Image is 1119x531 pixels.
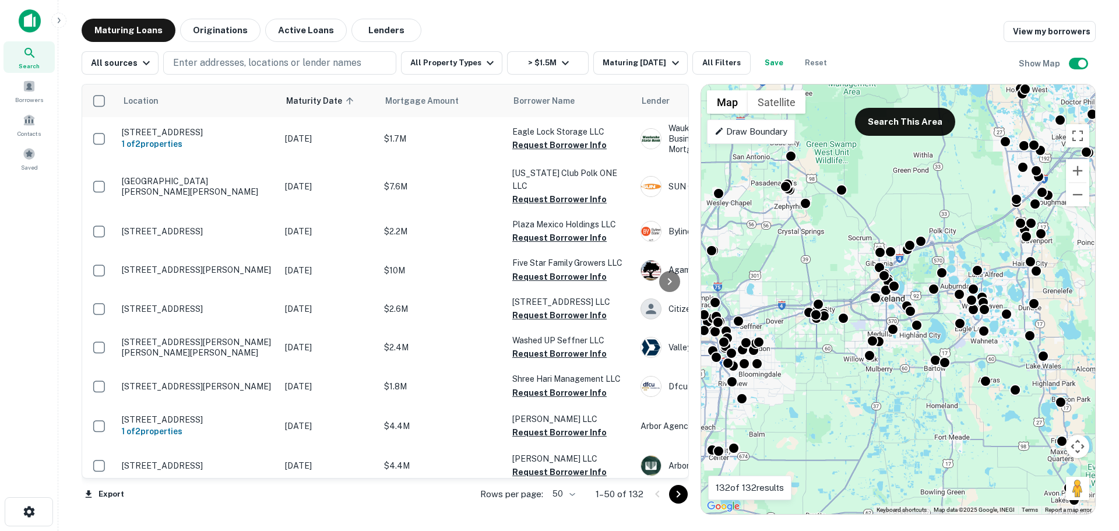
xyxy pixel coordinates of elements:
button: All sources [82,51,159,75]
a: Terms (opens in new tab) [1022,507,1038,513]
button: Request Borrower Info [512,386,607,400]
p: $4.4M [384,459,501,472]
p: Enter addresses, locations or lender names [173,56,361,70]
p: [STREET_ADDRESS][PERSON_NAME] [122,265,273,275]
button: Save your search to get updates of matches that match your search criteria. [755,51,793,75]
span: Borrower Name [513,94,575,108]
a: Contacts [3,109,55,140]
p: [STREET_ADDRESS] [122,127,273,138]
p: [DATE] [285,180,372,193]
span: Map data ©2025 Google, INEGI [934,507,1015,513]
p: Eagle Lock Storage LLC [512,125,629,138]
p: Draw Boundary [715,125,787,139]
button: Request Borrower Info [512,231,607,245]
button: All Filters [692,51,751,75]
p: Washed UP Seffner LLC [512,334,629,347]
span: Borrowers [15,95,43,104]
p: Five Star Family Growers LLC [512,256,629,269]
button: Request Borrower Info [512,192,607,206]
th: Lender [635,85,821,117]
button: Maturing Loans [82,19,175,42]
button: Keyboard shortcuts [877,506,927,514]
button: Map camera controls [1066,435,1089,458]
p: [STREET_ADDRESS][PERSON_NAME][PERSON_NAME][PERSON_NAME] [122,337,273,358]
p: 132 of 132 results [716,481,784,495]
p: [STREET_ADDRESS] [122,226,273,237]
p: [STREET_ADDRESS] LLC [512,296,629,308]
p: [STREET_ADDRESS] [122,460,273,471]
p: [DATE] [285,341,372,354]
p: $2.2M [384,225,501,238]
div: Agamerica [641,260,815,281]
button: Request Borrower Info [512,270,607,284]
th: Maturity Date [279,85,378,117]
button: All Property Types [401,51,502,75]
p: [PERSON_NAME] LLC [512,413,629,425]
p: Plaza Mexico Holdings LLC [512,218,629,231]
span: Contacts [17,129,41,138]
p: $10M [384,264,501,277]
p: [US_STATE] Club Polk ONE LLC [512,167,629,192]
img: picture [641,377,661,396]
div: Waukesha State Bank (personal & Business Banking, Commercial & Mortgage Loans, Payroll Services) [641,123,815,155]
div: Maturing [DATE] [603,56,682,70]
a: Open this area in Google Maps (opens a new window) [704,499,743,514]
p: [STREET_ADDRESS] [122,304,273,314]
button: Active Loans [265,19,347,42]
a: Saved [3,143,55,174]
p: [DATE] [285,225,372,238]
button: Reset [797,51,835,75]
h6: 1 of 2 properties [122,138,273,150]
button: Request Borrower Info [512,465,607,479]
p: $1.7M [384,132,501,145]
p: [DATE] [285,459,372,472]
button: > $1.5M [507,51,589,75]
p: [GEOGRAPHIC_DATA][PERSON_NAME][PERSON_NAME] [122,176,273,197]
button: Show street map [707,90,748,114]
button: Originations [180,19,261,42]
div: Byline Bank [641,221,815,242]
button: Lenders [351,19,421,42]
button: Enter addresses, locations or lender names [163,51,396,75]
button: Toggle fullscreen view [1066,124,1089,147]
button: Export [82,486,127,503]
img: capitalize-icon.png [19,9,41,33]
p: $1.8M [384,380,501,393]
div: Arbor Realty Trust [641,455,815,476]
span: Saved [21,163,38,172]
img: picture [641,456,661,476]
p: [DATE] [285,420,372,432]
p: $4.4M [384,420,501,432]
div: 0 0 [701,85,1095,514]
img: picture [641,129,661,149]
th: Mortgage Amount [378,85,506,117]
a: Search [3,41,55,73]
img: Google [704,499,743,514]
a: Report a map error [1045,507,1092,513]
a: Borrowers [3,75,55,107]
p: [DATE] [285,264,372,277]
img: picture [641,261,661,280]
button: Zoom out [1066,183,1089,206]
button: Request Borrower Info [512,308,607,322]
h6: 1 of 2 properties [122,425,273,438]
p: [STREET_ADDRESS] [122,414,273,425]
div: SUN Communities & SUN Outdoors [641,176,815,197]
button: Request Borrower Info [512,347,607,361]
p: $2.6M [384,303,501,315]
button: Request Borrower Info [512,425,607,439]
span: Search [19,61,40,71]
th: Location [116,85,279,117]
button: Go to next page [669,485,688,504]
button: Zoom in [1066,159,1089,182]
h6: Show Map [1019,57,1062,70]
span: Mortgage Amount [385,94,474,108]
p: [DATE] [285,303,372,315]
span: Lender [642,94,670,108]
div: Citizens 1ST Bank [641,298,815,319]
p: [DATE] [285,380,372,393]
button: Search This Area [855,108,955,136]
